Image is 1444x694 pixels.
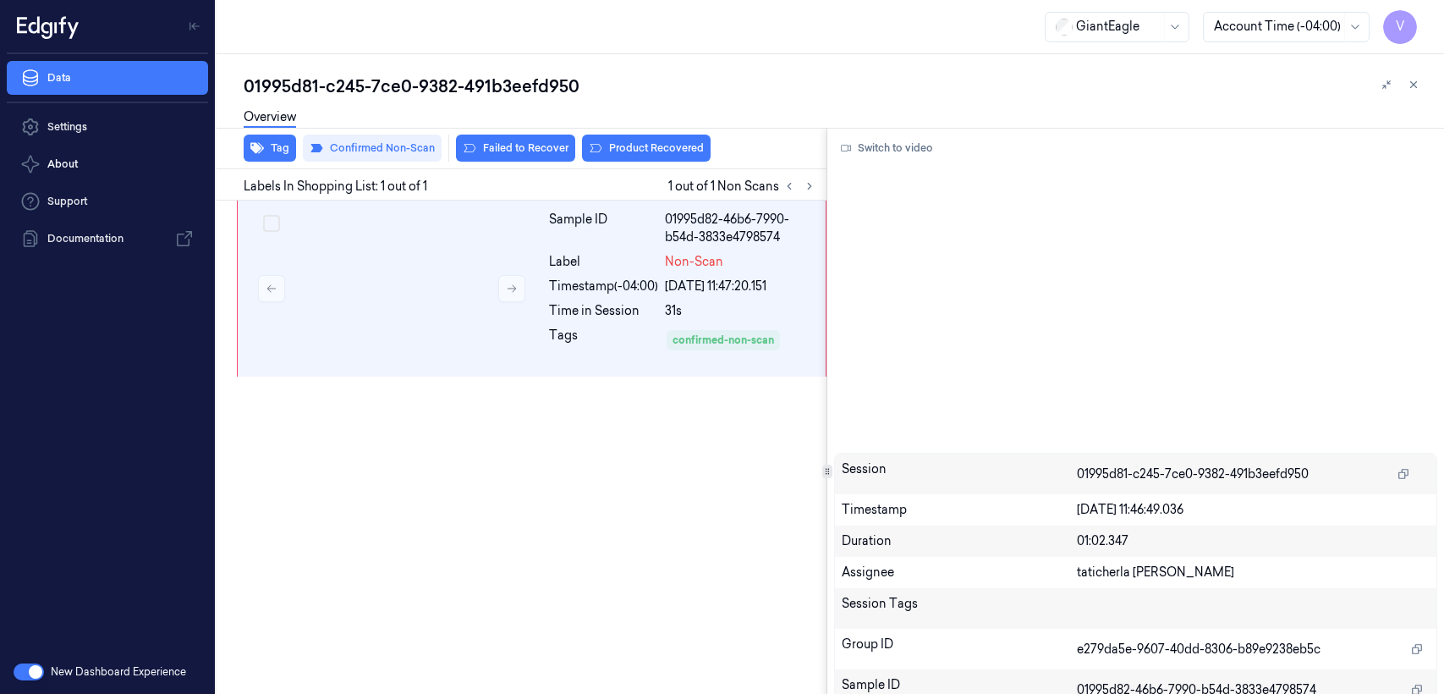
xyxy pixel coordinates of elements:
[181,13,208,40] button: Toggle Navigation
[1077,501,1430,519] div: [DATE] 11:46:49.036
[1077,641,1320,658] span: e279da5e-9607-40dd-8306-b89e9238eb5c
[263,215,280,232] button: Select row
[665,278,815,295] div: [DATE] 11:47:20.151
[303,135,442,162] button: Confirmed Non-Scan
[842,636,1077,663] div: Group ID
[834,135,940,162] button: Switch to video
[673,333,774,348] div: confirmed-non-scan
[582,135,711,162] button: Product Recovered
[665,302,815,320] div: 31s
[7,61,208,95] a: Data
[665,211,815,246] div: 01995d82-46b6-7990-b54d-3833e4798574
[842,564,1077,581] div: Assignee
[1077,564,1430,581] div: taticherla [PERSON_NAME]
[7,222,208,256] a: Documentation
[7,147,208,181] button: About
[1077,532,1430,550] div: 01:02.347
[244,74,1430,98] div: 01995d81-c245-7ce0-9382-491b3eefd950
[549,278,658,295] div: Timestamp (-04:00)
[668,176,820,196] span: 1 out of 1 Non Scans
[244,135,296,162] button: Tag
[549,327,658,354] div: Tags
[244,178,427,196] span: Labels In Shopping List: 1 out of 1
[7,110,208,144] a: Settings
[842,532,1077,550] div: Duration
[549,302,658,320] div: Time in Session
[456,135,575,162] button: Failed to Recover
[244,108,296,128] a: Overview
[665,253,723,271] span: Non-Scan
[1383,10,1417,44] button: V
[842,501,1077,519] div: Timestamp
[549,211,658,246] div: Sample ID
[7,185,208,218] a: Support
[842,460,1077,487] div: Session
[549,253,658,271] div: Label
[842,595,1077,622] div: Session Tags
[1077,465,1309,483] span: 01995d81-c245-7ce0-9382-491b3eefd950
